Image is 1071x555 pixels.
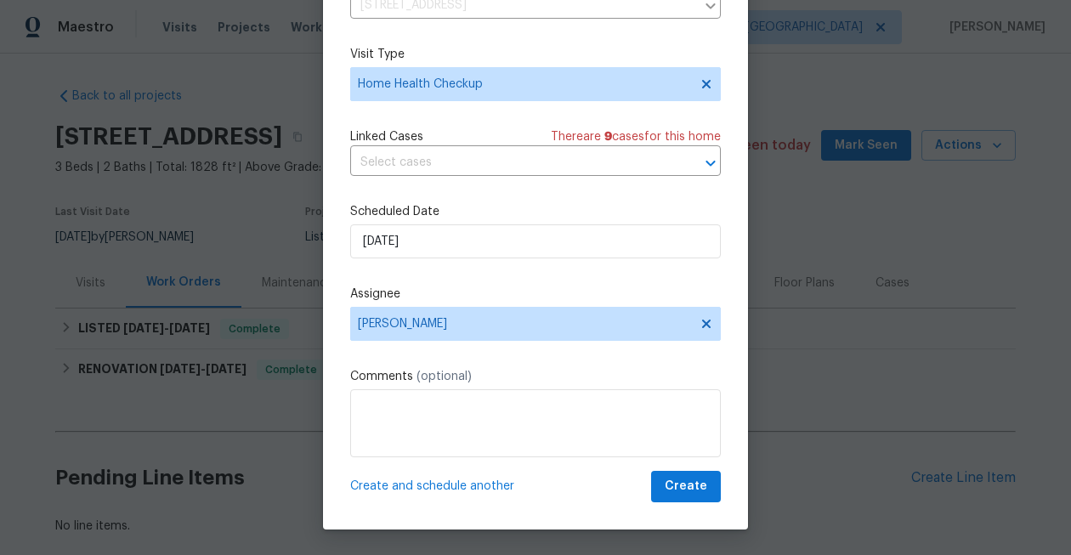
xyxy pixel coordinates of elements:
[416,371,472,382] span: (optional)
[350,203,721,220] label: Scheduled Date
[358,76,688,93] span: Home Health Checkup
[350,286,721,303] label: Assignee
[350,368,721,385] label: Comments
[350,224,721,258] input: M/D/YYYY
[350,46,721,63] label: Visit Type
[350,478,514,495] span: Create and schedule another
[551,128,721,145] span: There are case s for this home
[665,476,707,497] span: Create
[358,317,691,331] span: [PERSON_NAME]
[699,151,722,175] button: Open
[350,150,673,176] input: Select cases
[604,131,612,143] span: 9
[651,471,721,502] button: Create
[350,128,423,145] span: Linked Cases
